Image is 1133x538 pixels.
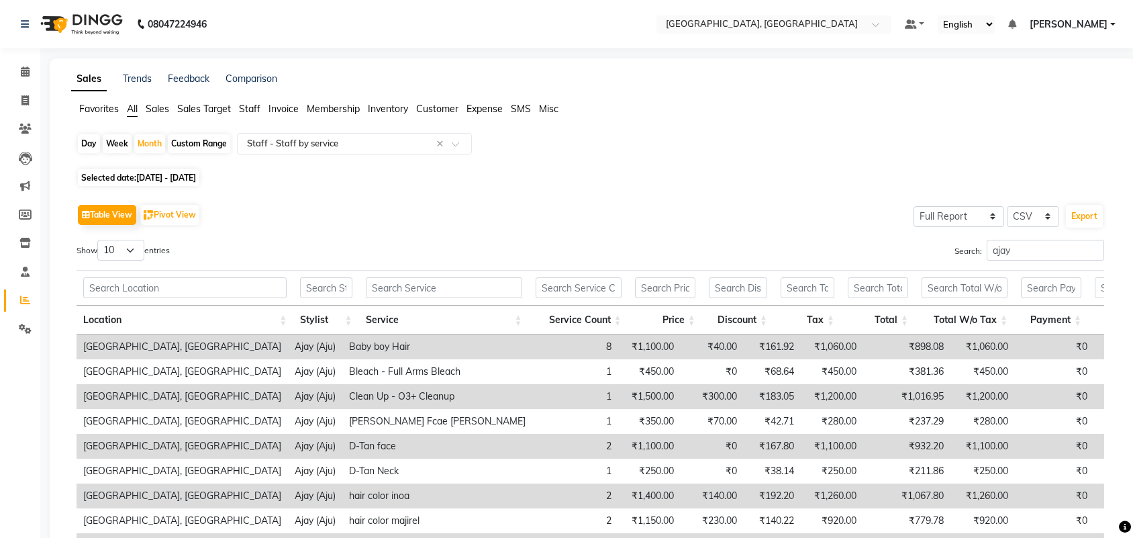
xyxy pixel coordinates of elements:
input: Search Location [83,277,287,298]
td: ₹1,100.00 [950,434,1015,459]
td: Ajay (Aju) [288,434,342,459]
td: ₹1,200.00 [801,384,863,409]
td: ₹1,067.80 [863,484,950,508]
td: ₹70.00 [681,409,744,434]
td: Ajay (Aju) [288,384,342,409]
td: [GEOGRAPHIC_DATA], [GEOGRAPHIC_DATA] [77,359,288,384]
td: Bleach - Full Arms Bleach [342,359,532,384]
td: 2 [532,508,618,533]
td: Ajay (Aju) [288,334,342,359]
button: Export [1066,205,1103,228]
td: ₹68.64 [744,359,801,384]
div: Custom Range [168,134,230,153]
th: Discount: activate to sort column ascending [702,306,774,334]
input: Search Tax [781,277,834,298]
td: [GEOGRAPHIC_DATA], [GEOGRAPHIC_DATA] [77,434,288,459]
input: Search: [987,240,1104,261]
td: ₹0 [1015,409,1094,434]
th: Total: activate to sort column ascending [841,306,915,334]
td: 1 [532,409,618,434]
td: ₹0 [681,459,744,484]
td: 2 [532,484,618,508]
td: ₹250.00 [950,459,1015,484]
td: 1 [532,359,618,384]
img: logo [34,5,126,43]
td: ₹0 [681,359,744,384]
span: Sales Target [177,103,231,115]
button: Table View [78,205,136,225]
td: ₹237.29 [863,409,950,434]
input: Search Discount [709,277,767,298]
span: All [127,103,138,115]
td: ₹0 [1015,484,1094,508]
td: ₹1,500.00 [618,384,681,409]
label: Show entries [77,240,170,261]
td: ₹1,100.00 [618,334,681,359]
span: Selected date: [78,169,199,186]
input: Search Price [635,277,695,298]
input: Search Stylist [300,277,352,298]
td: ₹230.00 [681,508,744,533]
td: ₹1,150.00 [618,508,681,533]
td: ₹300.00 [681,384,744,409]
input: Search Service [366,277,522,298]
td: ₹40.00 [681,334,744,359]
td: Ajay (Aju) [288,359,342,384]
td: ₹0 [1015,459,1094,484]
td: ₹381.36 [863,359,950,384]
td: [GEOGRAPHIC_DATA], [GEOGRAPHIC_DATA] [77,409,288,434]
td: ₹350.00 [618,409,681,434]
td: [GEOGRAPHIC_DATA], [GEOGRAPHIC_DATA] [77,459,288,484]
td: ₹42.71 [744,409,801,434]
td: Ajay (Aju) [288,409,342,434]
td: [GEOGRAPHIC_DATA], [GEOGRAPHIC_DATA] [77,334,288,359]
td: ₹1,016.95 [863,384,950,409]
a: Comparison [226,73,277,85]
th: Tax: activate to sort column ascending [774,306,841,334]
span: Favorites [79,103,119,115]
th: Price: activate to sort column ascending [628,306,702,334]
td: ₹250.00 [618,459,681,484]
input: Search Service Count [536,277,622,298]
span: Membership [307,103,360,115]
span: SMS [511,103,531,115]
td: ₹1,260.00 [801,484,863,508]
div: Day [78,134,100,153]
td: ₹167.80 [744,434,801,459]
td: ₹250.00 [801,459,863,484]
td: [GEOGRAPHIC_DATA], [GEOGRAPHIC_DATA] [77,484,288,508]
span: Misc [539,103,558,115]
th: Location: activate to sort column ascending [77,306,293,334]
td: [GEOGRAPHIC_DATA], [GEOGRAPHIC_DATA] [77,508,288,533]
span: Staff [239,103,260,115]
td: ₹450.00 [618,359,681,384]
td: [PERSON_NAME] Fcae [PERSON_NAME] [342,409,532,434]
td: ₹0 [1015,434,1094,459]
td: 1 [532,384,618,409]
img: pivot.png [144,210,154,220]
a: Feedback [168,73,209,85]
b: 08047224946 [148,5,207,43]
td: ₹1,100.00 [618,434,681,459]
td: ₹898.08 [863,334,950,359]
td: ₹920.00 [801,508,863,533]
span: Customer [416,103,458,115]
select: Showentries [97,240,144,261]
input: Search Total W/o Tax [922,277,1007,298]
td: ₹1,200.00 [950,384,1015,409]
td: Ajay (Aju) [288,508,342,533]
span: Inventory [368,103,408,115]
th: Total W/o Tax: activate to sort column ascending [915,306,1014,334]
input: Search Payment [1021,277,1081,298]
td: ₹1,400.00 [618,484,681,508]
td: ₹1,100.00 [801,434,863,459]
td: Clean Up - O3+ Cleanup [342,384,532,409]
td: ₹0 [1015,359,1094,384]
td: Ajay (Aju) [288,484,342,508]
td: ₹920.00 [950,508,1015,533]
td: 8 [532,334,618,359]
td: ₹161.92 [744,334,801,359]
td: [GEOGRAPHIC_DATA], [GEOGRAPHIC_DATA] [77,384,288,409]
td: ₹140.00 [681,484,744,508]
td: ₹450.00 [950,359,1015,384]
